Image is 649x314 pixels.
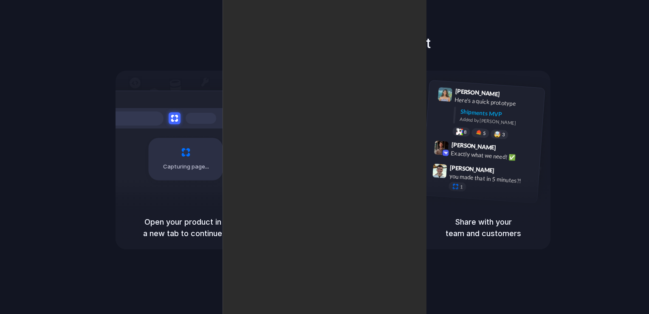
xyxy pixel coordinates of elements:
[502,91,520,101] span: 9:41 AM
[454,95,539,110] div: Here's a quick prototype
[451,148,536,163] div: Exactly what we need! ✅
[451,140,496,152] span: [PERSON_NAME]
[483,131,486,136] span: 5
[126,216,240,239] h5: Open your product in a new tab to continue
[455,86,500,99] span: [PERSON_NAME]
[449,171,534,186] div: you made that in 5 minutes?!
[494,131,501,137] div: 🤯
[460,107,539,121] div: Shipments MVP
[499,144,516,154] span: 9:42 AM
[502,132,505,137] span: 3
[426,216,540,239] h5: Share with your team and customers
[460,116,538,128] div: Added by [PERSON_NAME]
[163,163,210,171] span: Capturing page
[450,163,495,175] span: [PERSON_NAME]
[464,130,467,134] span: 8
[497,167,514,177] span: 9:47 AM
[460,185,463,189] span: 1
